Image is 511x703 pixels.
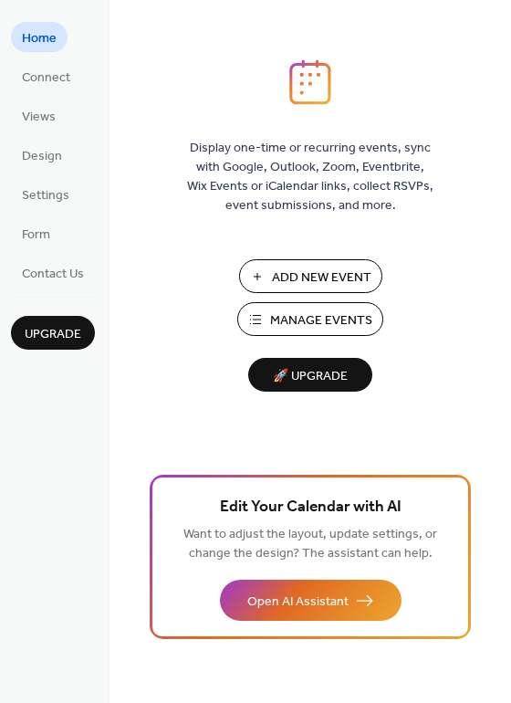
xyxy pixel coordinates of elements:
[11,257,95,288] a: Contact Us
[248,358,372,392] button: 🚀 Upgrade
[259,364,361,389] span: 🚀 Upgrade
[22,68,70,88] span: Connect
[11,61,81,91] a: Connect
[22,108,56,127] span: Views
[11,179,80,209] a: Settings
[11,140,73,170] a: Design
[187,139,433,215] span: Display one-time or recurring events, sync with Google, Outlook, Zoom, Eventbrite, Wix Events or ...
[22,186,69,205] span: Settings
[11,218,61,248] a: Form
[220,495,401,520] span: Edit Your Calendar with AI
[11,316,95,350] button: Upgrade
[237,302,383,336] button: Manage Events
[11,22,68,52] a: Home
[22,147,62,166] span: Design
[272,268,371,288] span: Add New Event
[22,29,57,48] span: Home
[25,325,81,344] span: Upgrade
[247,593,349,612] span: Open AI Assistant
[22,265,84,284] span: Contact Us
[239,259,382,293] button: Add New Event
[183,522,437,566] span: Want to adjust the layout, update settings, or change the design? The assistant can help.
[289,59,331,105] img: logo_icon.svg
[11,100,67,131] a: Views
[220,580,401,621] button: Open AI Assistant
[270,311,372,331] span: Manage Events
[22,226,50,245] span: Form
